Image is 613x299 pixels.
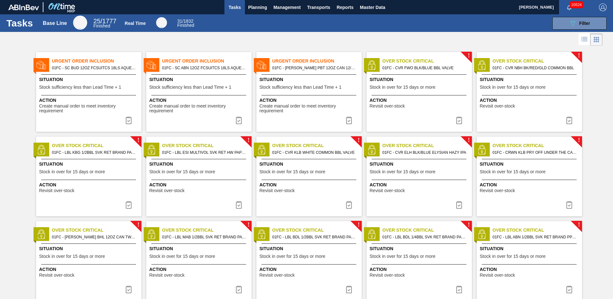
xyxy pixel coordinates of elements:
img: status [36,229,46,239]
button: icon-task complete [451,198,467,211]
span: Situation [480,76,580,83]
span: Management [273,4,301,11]
span: Filter [579,21,590,26]
span: Master Data [360,4,385,11]
span: 01FC - LBL ABN 1/2BBL SVK RET BRAND PPS #3 [493,234,577,241]
img: icon-task complete [345,116,353,124]
span: Action [260,266,360,273]
span: Stock in over for 15 days or more [480,254,546,259]
span: Create manual order to meet inventory requirement [260,104,360,114]
span: Situation [370,245,470,252]
button: icon-task complete [121,198,136,211]
span: Over Stock Critical [382,58,472,64]
span: ! [247,138,249,143]
span: Situation [149,161,250,168]
button: Notifications [559,3,579,12]
img: status [36,60,46,70]
img: status [367,229,376,239]
span: Situation [480,245,580,252]
span: ! [578,138,580,143]
span: Action [370,97,470,104]
span: Create manual order to meet inventory requirement [39,104,140,114]
span: ! [578,53,580,58]
button: icon-task complete [231,283,246,296]
span: Revisit over-stock [149,273,185,278]
div: Base Line [73,16,87,30]
div: Complete task: 6868791 [341,114,357,127]
span: Urgent Order Inclusion [272,58,362,64]
img: Logout [599,4,607,11]
span: Action [39,97,140,104]
div: Complete task: 6868782 [121,114,136,127]
img: status [147,229,156,239]
span: ! [137,138,139,143]
span: 01FC - SC ABN 12OZ FCSUITCS 18LS AQUEOUS COATING [162,64,246,71]
span: ! [468,222,470,227]
span: 01FC - LBL ESI MULTIVOL SVK RET HW PAPER #4 [162,149,246,156]
div: Real Time [125,21,146,26]
img: status [367,60,376,70]
div: Base Line [43,20,67,26]
span: Revisit over-stock [480,188,515,193]
span: Reports [337,4,353,11]
div: Complete task: 6868427 [231,283,246,296]
span: Situation [260,76,360,83]
span: Action [480,182,580,188]
span: ! [468,53,470,58]
span: Stock in over for 15 days or more [260,169,325,174]
button: icon-task complete [231,198,246,211]
span: 01FC - LBL BDL 1/4BBL SVK RET BRAND PAPER NAC [382,234,467,241]
span: Revisit over-stock [260,188,295,193]
span: Stock in over for 15 days or more [39,254,105,259]
img: icon-task complete [235,286,243,293]
img: TNhmsLtSVTkK8tSr43FrP2fwEKptu5GPRR3wAAAABJRU5ErkJggg== [8,4,39,10]
div: Complete task: 6868362 [231,198,246,211]
span: ! [358,222,359,227]
span: Over Stock Critical [162,142,252,149]
button: icon-task complete [451,114,467,127]
span: Action [39,266,140,273]
span: Finished [177,23,194,28]
span: Situation [39,76,140,83]
div: List Vision [579,34,590,46]
div: Complete task: 6868786 [231,114,246,127]
span: 01FC - CVR FWO BLK/BLUE BBL VALVE [382,64,467,71]
div: Complete task: 6868353 [562,114,577,127]
span: Situation [39,245,140,252]
span: Over Stock Critical [272,142,362,149]
span: Over Stock Critical [382,142,472,149]
span: 25 [93,18,100,25]
span: 10624 [570,1,583,8]
span: Situation [370,161,470,168]
span: Stock in over for 15 days or more [370,85,435,90]
span: Revisit over-stock [480,273,515,278]
span: ! [137,222,139,227]
div: Complete task: 6868402 [341,198,357,211]
span: Action [149,97,250,104]
img: icon-task complete [125,116,132,124]
span: 01FC - SC BUD 12OZ FCSUITCS 18LS AQUEOUS COATING [52,64,136,71]
span: Stock in over for 15 days or more [370,169,435,174]
span: Over Stock Critical [493,142,582,149]
img: icon-task complete [125,286,132,293]
img: status [477,229,487,239]
img: icon-task complete [565,201,573,209]
span: 01FC - CARR BHL 12OZ CAN TWNSTK 30/12 CAN CAN OUTDOOR PROMO [52,234,136,241]
span: Revisit over-stock [39,188,74,193]
span: 01FC - CRWN KLB PRY OFF UNDER THE CAP PRINTING [493,149,577,156]
span: Action [149,182,250,188]
span: Over Stock Critical [52,142,141,149]
img: status [367,145,376,154]
button: icon-task complete [562,198,577,211]
button: icon-task complete [121,283,136,296]
span: ! [247,222,249,227]
span: ! [468,138,470,143]
img: icon-task complete [125,201,132,209]
span: Stock sufficiency less than Lead Time + 1 [260,85,342,90]
span: Over Stock Critical [493,58,582,64]
button: icon-task complete [451,283,467,296]
div: Complete task: 6868342 [451,114,467,127]
span: 31 [177,19,182,24]
span: 01FC - LBL KBG 1/2BBL SVK RET BRAND PAPER #3 [52,149,136,156]
span: Over Stock Critical [272,227,362,234]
